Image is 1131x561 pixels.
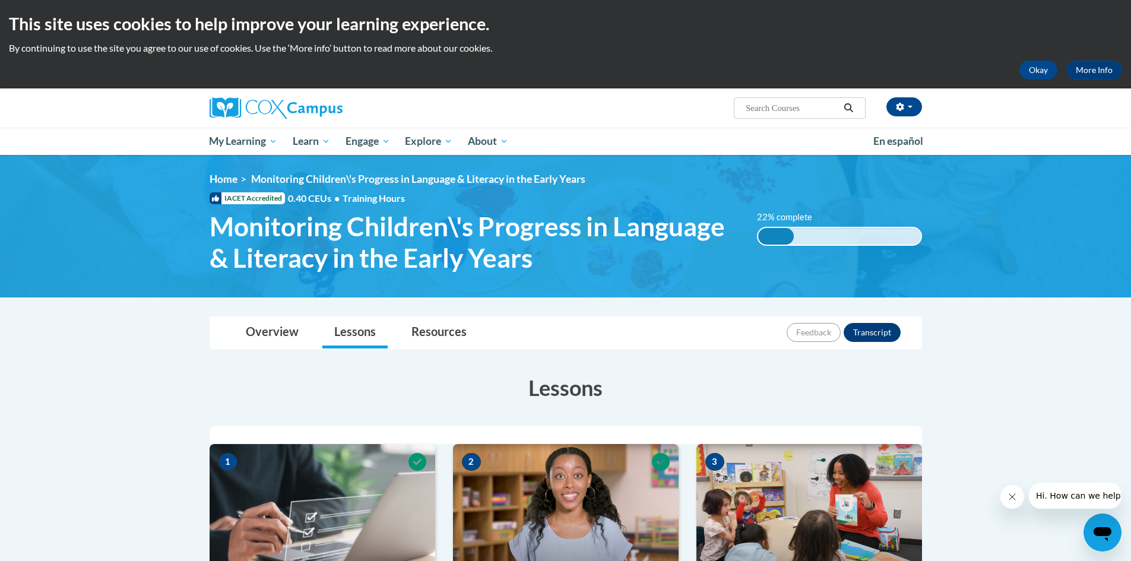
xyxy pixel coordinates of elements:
span: Learn [293,134,330,148]
button: Search [839,101,857,115]
label: 22% complete [757,211,825,224]
a: Overview [234,317,311,348]
img: Cox Campus [210,97,343,119]
span: Training Hours [343,192,405,204]
iframe: Message from company [1029,483,1122,509]
a: Engage [338,128,398,155]
span: En español [873,135,923,147]
a: My Learning [202,128,286,155]
span: • [334,192,340,204]
div: 22% complete [758,228,794,245]
a: Resources [400,317,479,348]
a: About [460,128,516,155]
span: About [468,134,508,148]
a: Lessons [322,317,388,348]
p: By continuing to use the site you agree to our use of cookies. Use the ‘More info’ button to read... [9,42,1122,55]
button: Account Settings [886,97,922,116]
iframe: Button to launch messaging window [1084,514,1122,552]
span: 2 [462,453,481,471]
span: Explore [405,134,452,148]
span: Hi. How can we help? [7,8,96,18]
span: Monitoring Children\'s Progress in Language & Literacy in the Early Years [210,211,740,274]
a: Home [210,173,237,185]
a: Learn [285,128,338,155]
span: 0.40 CEUs [288,192,343,205]
span: Monitoring Children\'s Progress in Language & Literacy in the Early Years [251,173,585,185]
button: Transcript [844,323,901,342]
span: My Learning [209,134,277,148]
input: Search Courses [745,101,839,115]
span: IACET Accredited [210,192,285,204]
button: Okay [1019,61,1057,80]
a: Explore [397,128,460,155]
button: Feedback [787,323,841,342]
a: More Info [1066,61,1122,80]
h3: Lessons [210,373,922,402]
iframe: Close message [1000,485,1024,509]
div: Main menu [192,128,940,155]
span: 1 [218,453,237,471]
a: Cox Campus [210,97,435,119]
span: 3 [705,453,724,471]
a: En español [866,129,931,154]
h2: This site uses cookies to help improve your learning experience. [9,12,1122,36]
span: Engage [346,134,390,148]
